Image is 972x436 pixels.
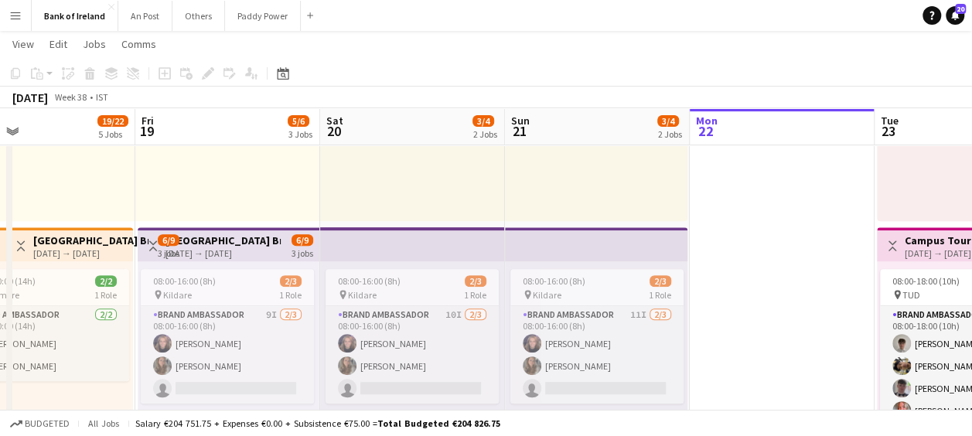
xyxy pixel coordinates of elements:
div: IST [96,91,108,103]
span: Edit [49,37,67,51]
a: View [6,34,40,54]
span: 20 [955,4,966,14]
span: All jobs [85,417,122,429]
span: Week 38 [51,91,90,103]
a: Jobs [77,34,112,54]
span: Comms [121,37,156,51]
button: Paddy Power [225,1,301,31]
span: Jobs [83,37,106,51]
button: An Post [118,1,172,31]
span: Total Budgeted €204 826.75 [377,417,500,429]
button: Bank of Ireland [32,1,118,31]
a: Edit [43,34,73,54]
button: Others [172,1,225,31]
div: Salary €204 751.75 + Expenses €0.00 + Subsistence €75.00 = [135,417,500,429]
span: View [12,37,34,51]
a: Comms [115,34,162,54]
div: [DATE] [12,90,48,105]
a: 20 [946,6,964,25]
button: Budgeted [8,415,72,432]
span: Budgeted [25,418,70,429]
